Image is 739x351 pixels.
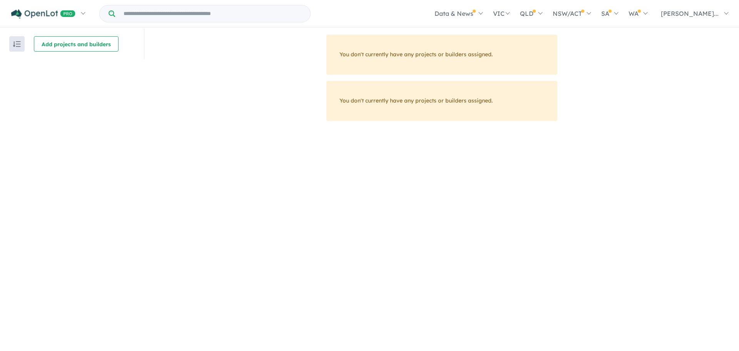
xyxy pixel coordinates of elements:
img: Openlot PRO Logo White [11,9,75,19]
button: Add projects and builders [34,36,119,52]
div: You don't currently have any projects or builders assigned. [326,81,557,121]
div: You don't currently have any projects or builders assigned. [326,35,557,75]
input: Try estate name, suburb, builder or developer [117,5,309,22]
span: [PERSON_NAME]... [661,10,719,17]
img: sort.svg [13,41,21,47]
